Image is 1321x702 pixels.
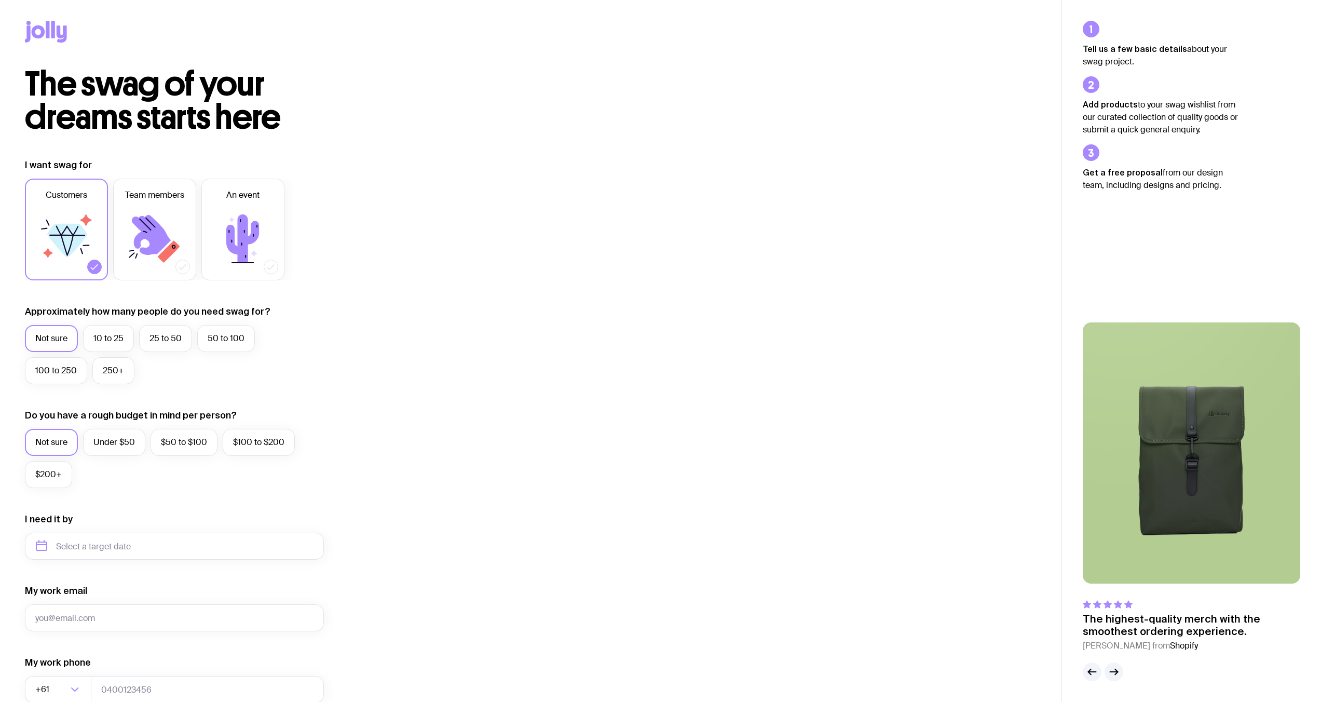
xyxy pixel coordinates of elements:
label: Not sure [25,325,78,352]
strong: Get a free proposal [1083,168,1163,177]
label: Not sure [25,429,78,456]
label: Approximately how many people do you need swag for? [25,305,270,318]
span: Shopify [1170,640,1198,651]
label: 50 to 100 [197,325,255,352]
span: Team members [125,189,184,201]
label: $200+ [25,461,72,488]
p: about your swag project. [1083,43,1238,68]
label: My work email [25,585,87,597]
label: I want swag for [25,159,92,171]
label: I need it by [25,513,73,525]
input: you@email.com [25,604,324,631]
p: from our design team, including designs and pricing. [1083,166,1238,192]
label: My work phone [25,656,91,669]
span: The swag of your dreams starts here [25,63,281,138]
label: $50 to $100 [151,429,217,456]
label: 25 to 50 [139,325,192,352]
strong: Add products [1083,100,1138,109]
label: 100 to 250 [25,357,87,384]
p: to your swag wishlist from our curated collection of quality goods or submit a quick general enqu... [1083,98,1238,136]
input: Select a target date [25,533,324,560]
strong: Tell us a few basic details [1083,44,1187,53]
label: Under $50 [83,429,145,456]
span: Customers [46,189,87,201]
label: 250+ [92,357,134,384]
label: Do you have a rough budget in mind per person? [25,409,237,422]
label: $100 to $200 [223,429,295,456]
span: An event [226,189,260,201]
p: The highest-quality merch with the smoothest ordering experience. [1083,613,1300,638]
label: 10 to 25 [83,325,134,352]
cite: [PERSON_NAME] from [1083,640,1300,652]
